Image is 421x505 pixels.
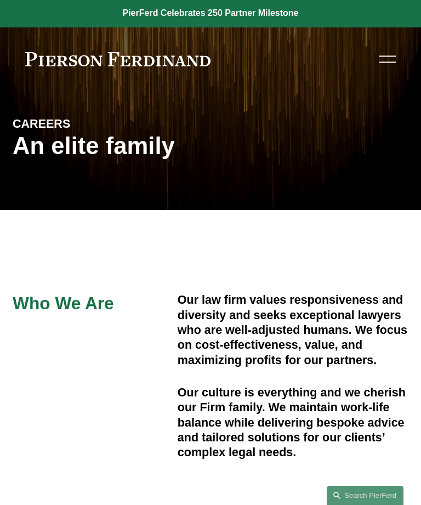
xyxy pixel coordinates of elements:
[327,486,403,505] a: Search this site
[13,132,210,160] h1: An elite family
[13,293,114,313] span: Who We Are
[178,293,408,368] h4: Our law firm values responsiveness and diversity and seeks exceptional lawyers who are well-adjus...
[178,385,408,461] h4: Our culture is everything and we cherish our Firm family. We maintain work-life balance while del...
[13,117,111,132] h4: CAREERS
